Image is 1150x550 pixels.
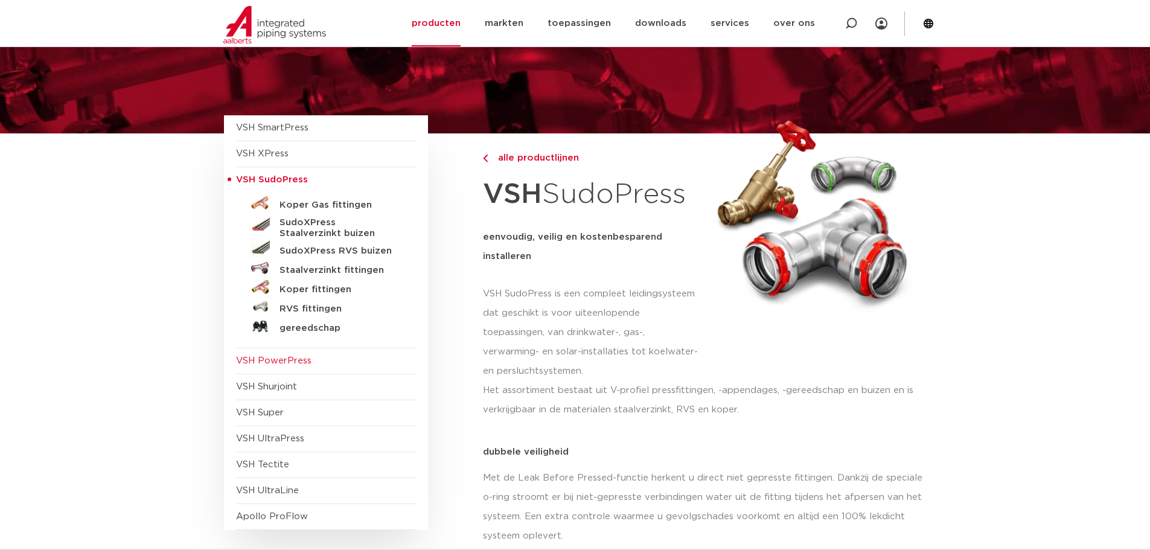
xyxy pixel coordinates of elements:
[483,155,488,162] img: chevron-right.svg
[491,153,579,162] span: alle productlijnen
[483,232,662,261] strong: eenvoudig, veilig en kostenbesparend installeren
[483,151,701,165] a: alle productlijnen
[483,181,542,208] strong: VSH
[236,382,297,391] a: VSH Shurjoint
[236,356,311,365] a: VSH PowerPress
[236,213,416,239] a: SudoXPress Staalverzinkt buizen
[280,200,399,211] h5: Koper Gas fittingen
[483,284,701,381] p: VSH SudoPress is een compleet leidingsysteem dat geschikt is voor uiteenlopende toepassingen, van...
[280,265,399,276] h5: Staalverzinkt fittingen
[236,278,416,297] a: Koper fittingen
[236,434,304,443] a: VSH UltraPress
[236,175,308,184] span: VSH SudoPress
[280,304,399,315] h5: RVS fittingen
[280,217,399,239] h5: SudoXPress Staalverzinkt buizen
[236,408,284,417] a: VSH Super
[280,323,399,334] h5: gereedschap
[236,512,308,521] a: Apollo ProFlow
[236,258,416,278] a: Staalverzinkt fittingen
[236,239,416,258] a: SudoXPress RVS buizen
[236,193,416,213] a: Koper Gas fittingen
[236,149,289,158] a: VSH XPress
[236,297,416,316] a: RVS fittingen
[236,486,299,495] a: VSH UltraLine
[236,123,308,132] a: VSH SmartPress
[483,447,927,456] p: dubbele veiligheid
[280,246,399,257] h5: SudoXPress RVS buizen
[483,381,927,420] p: Het assortiment bestaat uit V-profiel pressfittingen, -appendages, -gereedschap en buizen en is v...
[483,171,701,218] h1: SudoPress
[280,284,399,295] h5: Koper fittingen
[483,468,927,546] p: Met de Leak Before Pressed-functie herkent u direct niet gepresste fittingen. Dankzij de speciale...
[236,316,416,336] a: gereedschap
[236,460,289,469] a: VSH Tectite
